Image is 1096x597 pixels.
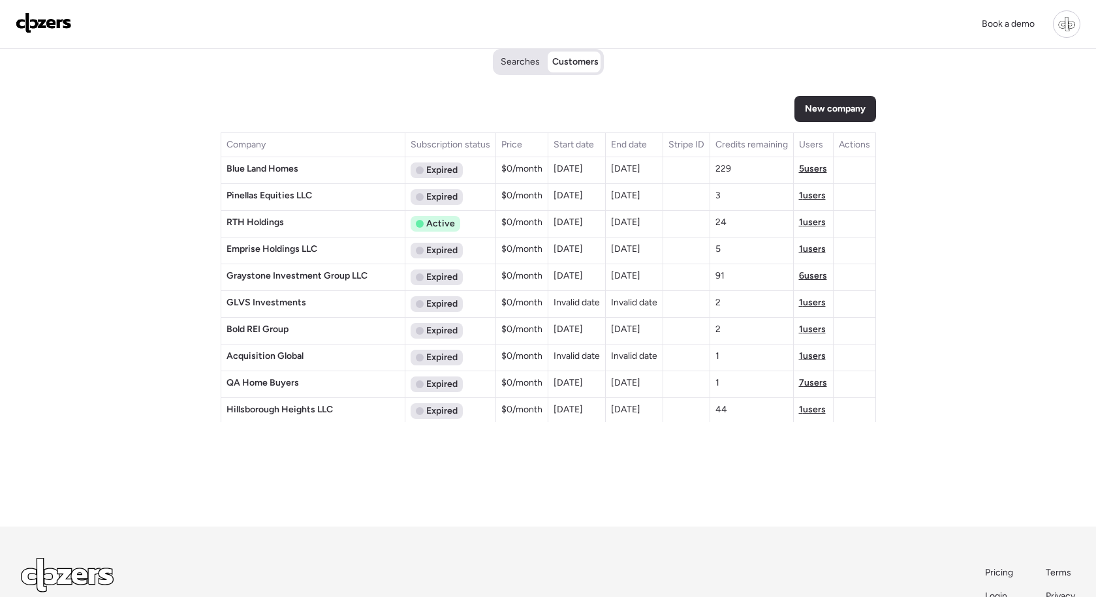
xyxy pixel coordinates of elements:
span: [DATE] [611,217,640,228]
span: $0 /month [501,270,542,281]
span: Acquisition Global [227,350,304,361]
span: 7 users [799,377,827,388]
span: Company [227,139,266,150]
span: $0 /month [501,350,542,361]
span: Blue Land Homes [227,163,298,174]
img: Logo [16,12,72,33]
span: Graystone Investment Group LLC [227,270,368,281]
span: Expired [426,298,458,311]
span: [DATE] [554,377,583,388]
span: 1 users [799,190,826,201]
span: Expired [426,164,458,177]
span: Actions [839,139,870,150]
span: Searches [501,55,540,69]
span: Book a demo [982,18,1035,29]
span: $0 /month [501,324,542,335]
span: 1 [715,350,719,361]
span: [DATE] [554,190,583,201]
span: Expired [426,191,458,204]
span: [DATE] [611,190,640,201]
span: Stripe ID [668,139,704,150]
span: Expired [426,244,458,257]
span: 229 [715,163,731,174]
span: Invalid date [554,350,600,361]
span: [DATE] [611,270,640,281]
span: $0 /month [501,404,542,415]
span: Expired [426,271,458,284]
span: Hillsborough Heights LLC [227,404,333,415]
span: New company [805,102,866,115]
span: 5 [715,243,721,254]
a: Terms [1046,566,1075,579]
span: Expired [426,324,458,337]
span: 6 users [799,270,827,281]
span: [DATE] [611,324,640,335]
span: 1 users [799,243,826,254]
span: Expired [426,351,458,364]
span: 1 users [799,404,826,415]
span: End date [611,139,647,150]
span: Expired [426,378,458,391]
span: 2 [715,297,721,308]
span: Expired [426,405,458,418]
span: Customers [552,55,599,69]
span: QA Home Buyers [227,377,299,388]
span: $0 /month [501,243,542,254]
span: $0 /month [501,163,542,174]
span: 3 [715,190,721,201]
span: 2 [715,324,721,335]
span: $0 /month [501,377,542,388]
a: Pricing [985,566,1014,579]
span: [DATE] [554,404,583,415]
span: 1 [715,377,719,388]
span: 5 users [799,163,827,174]
span: [DATE] [554,163,583,174]
span: Invalid date [554,297,600,308]
span: 1 users [799,350,826,361]
span: [DATE] [611,243,640,254]
span: GLVS Investments [227,297,306,308]
span: Active [426,217,455,230]
span: $0 /month [501,190,542,201]
span: Subscription status [411,139,490,150]
span: 1 users [799,217,826,228]
span: 91 [715,270,725,281]
span: 1 users [799,297,826,308]
span: Terms [1046,567,1071,578]
span: Price [501,139,522,150]
span: [DATE] [554,217,583,228]
span: [DATE] [554,270,583,281]
span: Start date [554,139,594,150]
span: Invalid date [611,350,657,361]
span: 24 [715,217,727,228]
span: Users [799,139,823,150]
span: $0 /month [501,217,542,228]
span: Emprise Holdings LLC [227,243,317,254]
span: [DATE] [611,377,640,388]
span: [DATE] [611,404,640,415]
span: Bold REI Group [227,324,289,335]
span: Invalid date [611,297,657,308]
span: [DATE] [554,324,583,335]
span: [DATE] [611,163,640,174]
span: [DATE] [554,243,583,254]
span: Credits remaining [715,139,788,150]
span: $0 /month [501,297,542,308]
img: Logo Light [21,558,114,592]
span: Pricing [985,567,1013,578]
span: 44 [715,404,727,415]
span: 1 users [799,324,826,335]
span: RTH Holdings [227,217,284,228]
span: Pinellas Equities LLC [227,190,312,201]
